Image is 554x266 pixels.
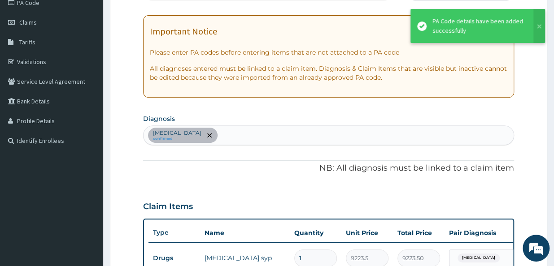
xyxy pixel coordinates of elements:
[19,18,37,26] span: Claims
[150,64,507,82] p: All diagnoses entered must be linked to a claim item. Diagnosis & Claim Items that are visible bu...
[200,224,290,242] th: Name
[458,253,500,262] span: [MEDICAL_DATA]
[290,224,341,242] th: Quantity
[19,38,35,46] span: Tariffs
[143,163,514,174] p: NB: All diagnosis must be linked to a claim item
[147,4,169,26] div: Minimize live chat window
[150,26,217,36] h1: Important Notice
[150,48,507,57] p: Please enter PA codes before entering items that are not attached to a PA code
[52,77,124,168] span: We're online!
[445,224,543,242] th: Pair Diagnosis
[143,114,175,123] label: Diagnosis
[17,45,36,67] img: d_794563401_company_1708531726252_794563401
[432,17,525,35] div: PA Code details have been added successfully
[4,174,171,205] textarea: Type your message and hit 'Enter'
[205,131,214,139] span: remove selection option
[153,129,201,137] p: [MEDICAL_DATA]
[47,50,151,62] div: Chat with us now
[153,137,201,141] small: confirmed
[393,224,445,242] th: Total Price
[341,224,393,242] th: Unit Price
[148,224,200,241] th: Type
[143,202,193,212] h3: Claim Items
